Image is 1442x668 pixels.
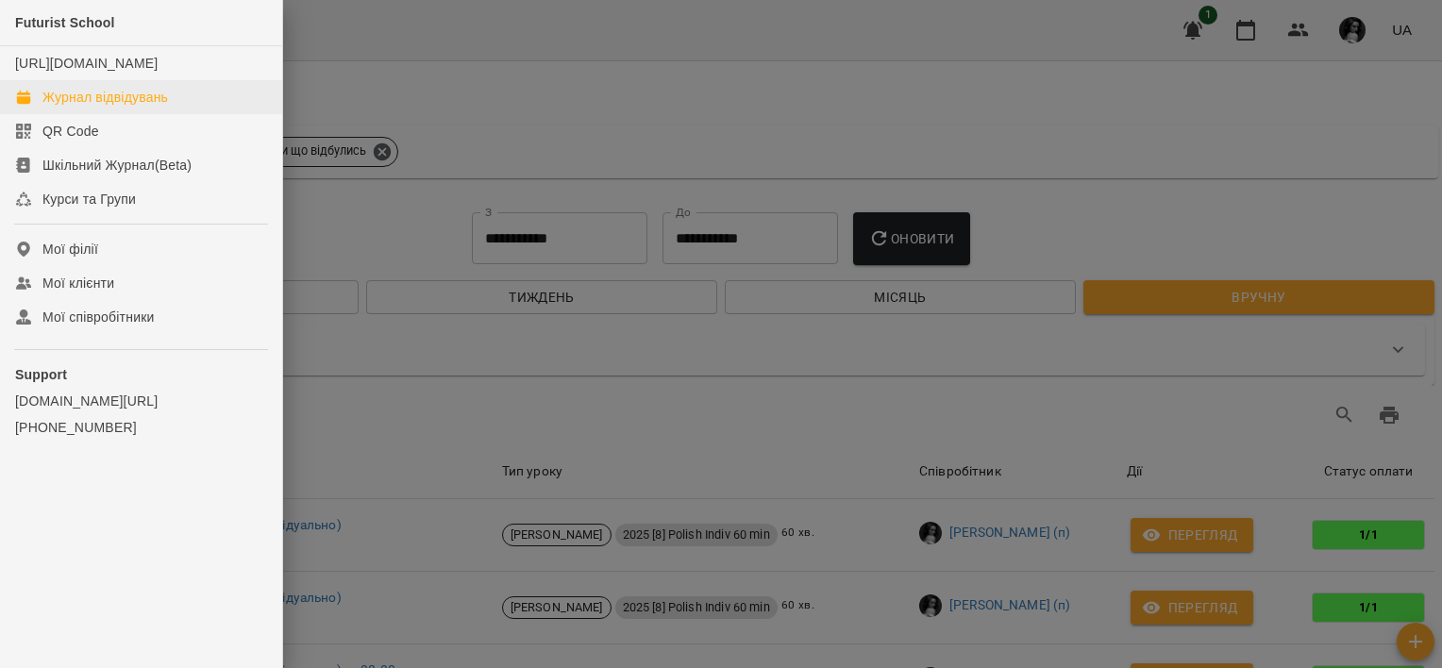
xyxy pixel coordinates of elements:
div: Мої філії [42,240,98,259]
div: Шкільний Журнал(Beta) [42,156,192,175]
p: Support [15,365,267,384]
span: Futurist School [15,15,115,30]
div: Мої клієнти [42,274,114,292]
div: Журнал відвідувань [42,88,168,107]
div: Курси та Групи [42,190,136,209]
div: Мої співробітники [42,308,155,326]
a: [PHONE_NUMBER] [15,418,267,437]
a: [URL][DOMAIN_NAME] [15,56,158,71]
a: [DOMAIN_NAME][URL] [15,392,267,410]
div: QR Code [42,122,99,141]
